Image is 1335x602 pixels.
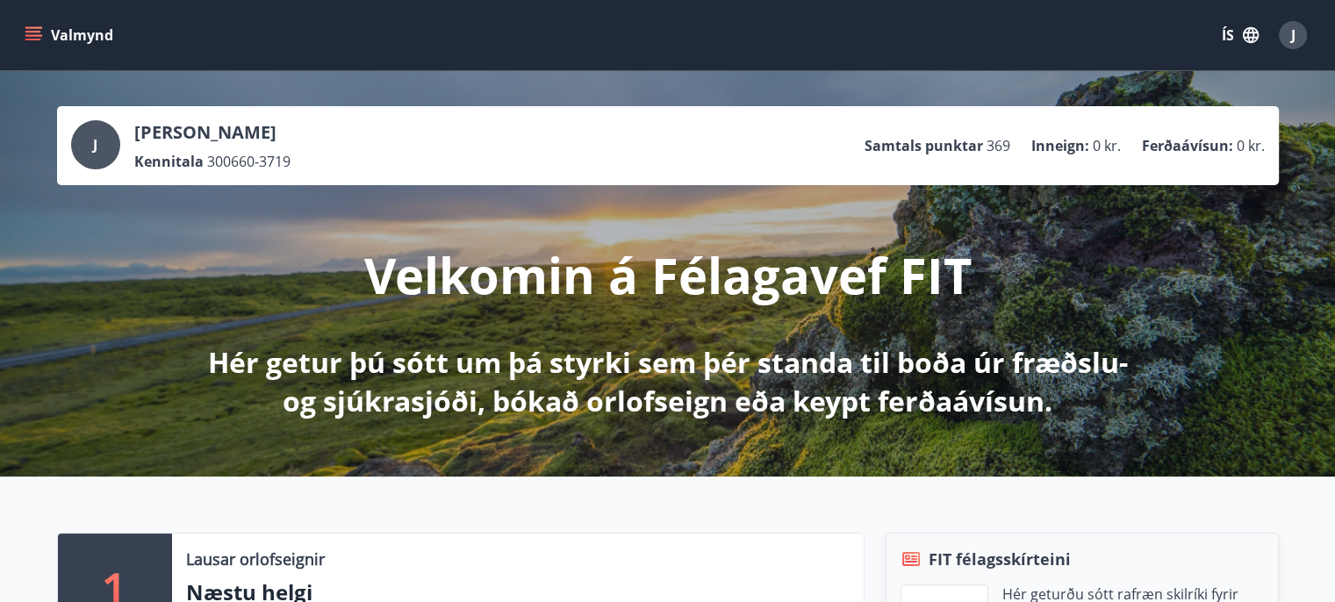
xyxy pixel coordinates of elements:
[1291,25,1296,45] span: J
[1212,19,1268,51] button: ÍS
[207,152,291,171] span: 300660-3719
[1272,14,1314,56] button: J
[865,136,983,155] p: Samtals punktar
[929,548,1071,570] span: FIT félagsskírteini
[364,241,972,308] p: Velkomin á Félagavef FIT
[205,343,1131,420] p: Hér getur þú sótt um þá styrki sem þér standa til boða úr fræðslu- og sjúkrasjóði, bókað orlofsei...
[134,120,291,145] p: [PERSON_NAME]
[1142,136,1233,155] p: Ferðaávísun :
[21,19,120,51] button: menu
[93,135,97,154] span: J
[134,152,204,171] p: Kennitala
[987,136,1010,155] span: 369
[1031,136,1089,155] p: Inneign :
[1093,136,1121,155] span: 0 kr.
[186,548,325,570] p: Lausar orlofseignir
[1237,136,1265,155] span: 0 kr.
